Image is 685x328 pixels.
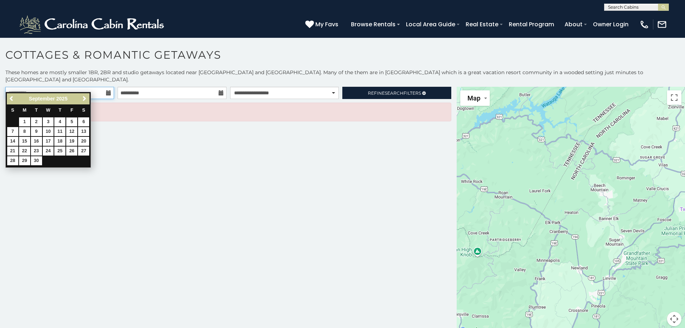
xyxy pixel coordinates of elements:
[82,108,85,113] span: Saturday
[19,117,30,126] a: 1
[31,156,42,165] a: 30
[43,147,54,156] a: 24
[78,147,89,156] a: 27
[31,127,42,136] a: 9
[561,18,586,31] a: About
[31,137,42,146] a: 16
[505,18,558,31] a: Rental Program
[8,94,17,103] a: Previous
[54,137,65,146] a: 18
[78,117,89,126] a: 6
[7,137,18,146] a: 14
[19,156,30,165] a: 29
[315,20,338,29] span: My Favs
[667,312,681,326] button: Map camera controls
[402,18,459,31] a: Local Area Guide
[385,90,403,96] span: Search
[43,137,54,146] a: 17
[342,87,451,99] a: RefineSearchFilters
[78,127,89,136] a: 13
[59,108,61,113] span: Thursday
[7,127,18,136] a: 7
[657,19,667,30] img: mail-regular-white.png
[43,127,54,136] a: 10
[467,94,480,102] span: Map
[54,147,65,156] a: 25
[7,156,18,165] a: 28
[462,18,502,31] a: Real Estate
[66,137,77,146] a: 19
[460,90,490,106] button: Change map style
[54,127,65,136] a: 11
[66,127,77,136] a: 12
[66,147,77,156] a: 26
[11,108,14,113] span: Sunday
[19,127,30,136] a: 8
[589,18,632,31] a: Owner Login
[7,147,18,156] a: 21
[11,108,446,116] p: Unable to find any listings.
[639,19,649,30] img: phone-regular-white.png
[78,137,89,146] a: 20
[46,108,50,113] span: Wednesday
[43,117,54,126] a: 3
[347,18,399,31] a: Browse Rentals
[9,96,15,102] span: Previous
[31,117,42,126] a: 2
[29,96,55,102] span: September
[56,96,68,102] span: 2025
[368,90,421,96] span: Refine Filters
[19,147,30,156] a: 22
[70,108,73,113] span: Friday
[19,137,30,146] a: 15
[80,94,89,103] a: Next
[31,147,42,156] a: 23
[35,108,38,113] span: Tuesday
[305,20,340,29] a: My Favs
[82,96,87,102] span: Next
[18,14,167,35] img: White-1-2.png
[23,108,27,113] span: Monday
[54,117,65,126] a: 4
[66,117,77,126] a: 5
[667,90,681,105] button: Toggle fullscreen view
